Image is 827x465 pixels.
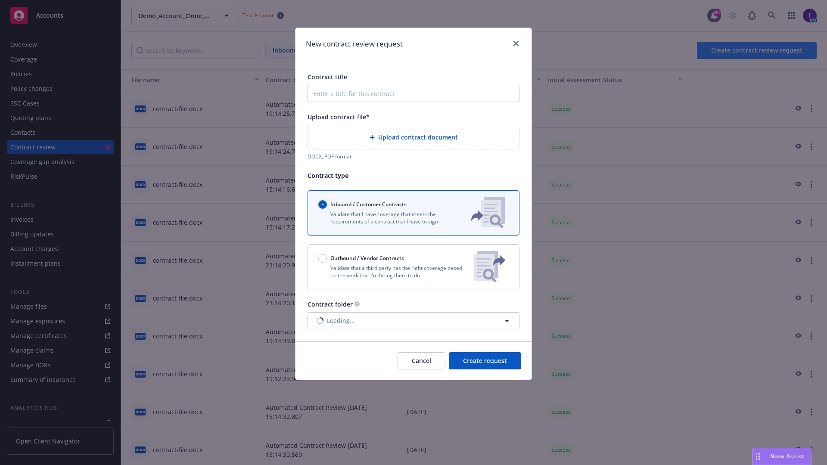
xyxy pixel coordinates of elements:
[752,448,811,465] button: Nova Assist
[308,190,519,236] button: Inbound / Customer ContractsValidate that I have coverage that meets the requirements of a contra...
[308,300,353,308] span: Contract folder
[318,264,467,279] p: Validate that a third party has the right coverage based on the work that I'm hiring them to do
[398,352,445,369] button: Cancel
[330,201,407,208] span: Inbound / Customer Contracts
[308,244,519,289] button: Outbound / Vendor ContractsValidate that a third party has the right coverage based on the work t...
[330,254,404,262] span: Outbound / Vendor Contracts
[412,356,431,365] span: Cancel
[306,38,403,50] h1: New contract review request
[308,73,347,81] span: Contract title
[308,113,370,121] span: Upload contract file*
[318,211,457,225] p: Validate that I have coverage that meets the requirements of a contract that I have to sign
[449,352,521,369] button: Create request
[318,200,327,209] input: Inbound / Customer Contracts
[770,453,804,460] span: Nova Assist
[308,85,519,102] input: Enter a title for this contract
[308,153,519,160] div: DOCX, PDF format
[327,316,355,325] span: Loading...
[318,254,327,263] input: Outbound / Vendor Contracts
[308,125,519,149] div: Upload contract document
[308,312,519,329] button: Loading...
[463,356,507,365] span: Create request
[378,133,458,142] span: Upload contract document
[511,38,521,49] a: close
[752,448,763,465] div: Drag to move
[308,171,519,180] p: Contract type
